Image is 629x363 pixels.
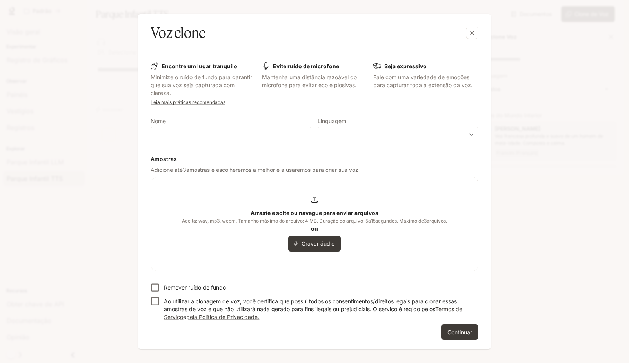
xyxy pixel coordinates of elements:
[318,118,346,124] font: Linguagem
[441,324,478,340] button: Continuar
[151,99,225,105] a: Leia mais práticas recomendadas
[262,74,357,88] font: Mantenha uma distância razoável do microfone para evitar eco e plosivas.
[365,218,368,224] font: 5
[151,155,177,162] font: Amostras
[183,166,186,173] font: 3
[183,314,186,320] font: e
[151,166,183,173] font: Adicione até
[164,284,226,291] font: Remover ruído de fundo
[151,74,252,96] font: Minimize o ruído de fundo para garantir que sua voz seja capturada com clareza.
[251,210,378,216] font: Arraste e solte ou navegue para enviar arquivos
[288,236,341,252] button: Gravar áudio
[447,328,472,335] font: Continuar
[164,298,457,312] font: Ao utilizar a clonagem de voz, você certifica que possui todos os consentimentos/direitos legais ...
[186,166,358,173] font: amostras e escolheremos a melhor e a usaremos para criar sua voz
[424,218,427,224] font: 3
[368,218,371,224] font: a
[151,118,166,124] font: Nome
[311,225,318,232] font: ou
[162,63,237,69] font: Encontre um lugar tranquilo
[373,74,473,88] font: Fale com uma variedade de emoções para capturar toda a extensão da voz.
[376,218,424,224] font: segundos. Máximo de
[182,218,364,224] font: Aceita: wav, mp3, webm. Tamanho máximo do arquivo: 4 MB. Duração do arquivo:
[427,218,447,224] font: arquivos.
[318,131,478,139] div: ​
[384,63,427,69] font: Seja expressivo
[186,314,259,320] a: pela Política de Privacidade.
[371,218,376,224] font: 15
[302,240,334,247] font: Gravar áudio
[151,24,206,42] font: Voz clone
[273,63,339,69] font: Evite ruído de microfone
